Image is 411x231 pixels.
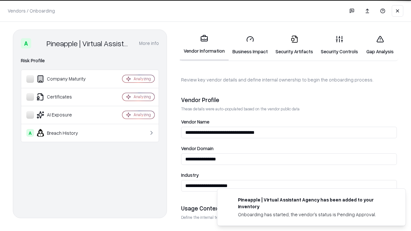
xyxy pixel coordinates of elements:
[181,106,397,112] p: These details were auto-populated based on the vendor public data
[47,38,131,48] div: Pineapple | Virtual Assistant Agency
[317,30,362,60] a: Security Controls
[229,30,272,60] a: Business Impact
[181,119,397,124] label: Vendor Name
[26,75,103,83] div: Company Maturity
[21,57,159,64] div: Risk Profile
[26,111,103,119] div: AI Exposure
[362,30,398,60] a: Gap Analysis
[26,129,34,137] div: A
[134,76,151,81] div: Analyzing
[8,7,55,14] p: Vendors / Onboarding
[21,38,31,48] div: A
[225,196,233,204] img: trypineapple.com
[238,211,390,218] div: Onboarding has started, the vendor's status is Pending Approval.
[238,196,390,210] div: Pineapple | Virtual Assistant Agency has been added to your inventory
[134,112,151,117] div: Analyzing
[34,38,44,48] img: Pineapple | Virtual Assistant Agency
[26,129,103,137] div: Breach History
[26,93,103,101] div: Certificates
[180,30,229,61] a: Vendor Information
[134,94,151,99] div: Analyzing
[272,30,317,60] a: Security Artifacts
[181,204,397,212] div: Usage Context
[139,38,159,49] button: More info
[181,146,397,151] label: Vendor Domain
[181,173,397,177] label: Industry
[181,215,397,220] p: Define the internal team and reason for using this vendor. This helps assess business relevance a...
[181,76,397,83] p: Review key vendor details and define internal ownership to begin the onboarding process.
[181,96,397,104] div: Vendor Profile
